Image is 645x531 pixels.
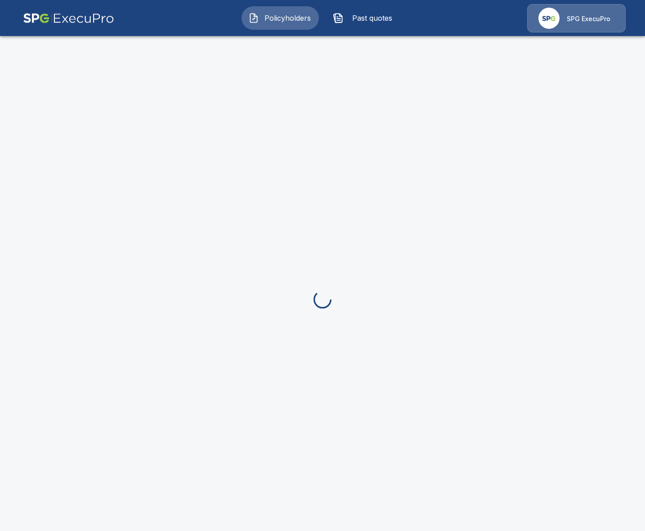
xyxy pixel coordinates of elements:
button: Past quotes IconPast quotes [326,6,403,30]
img: AA Logo [23,4,114,32]
span: Past quotes [347,13,397,23]
a: Agency IconSPG ExecuPro [527,4,626,32]
button: Policyholders IconPolicyholders [242,6,319,30]
img: Agency Icon [538,8,560,29]
span: Policyholders [263,13,312,23]
img: Policyholders Icon [248,13,259,23]
img: Past quotes Icon [333,13,344,23]
p: SPG ExecuPro [567,14,610,23]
